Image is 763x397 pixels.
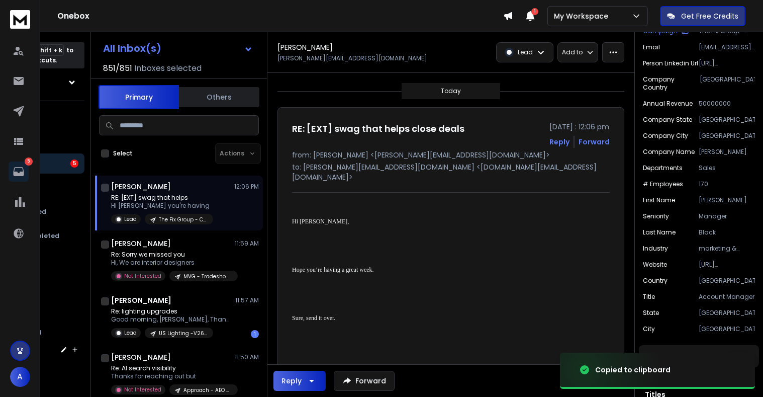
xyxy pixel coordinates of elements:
button: Others [179,86,259,108]
h1: All Inbox(s) [103,43,161,53]
p: Re: lighting upgrades [111,307,232,315]
p: First Name [643,196,675,204]
h3: Inboxes selected [134,62,202,74]
p: Company Name [643,148,695,156]
button: All Inbox(s) [95,38,261,58]
p: 12:06 PM [234,183,259,191]
p: Company Country [643,75,700,92]
h1: [PERSON_NAME] [111,182,171,192]
p: # Employees [643,180,683,188]
p: to: [PERSON_NAME][EMAIL_ADDRESS][DOMAIN_NAME] <[DOMAIN_NAME][EMAIL_ADDRESS][DOMAIN_NAME]> [292,162,610,182]
button: Forward [334,371,395,391]
p: from: [PERSON_NAME] <[PERSON_NAME][EMAIL_ADDRESS][DOMAIN_NAME]> [292,150,610,160]
p: [GEOGRAPHIC_DATA] [699,309,755,317]
p: Website [643,261,667,269]
p: The Fix Group - C7V2 Sales Titles [159,216,207,223]
p: Get Free Credits [681,11,738,21]
p: Lead [124,329,137,337]
h1: [PERSON_NAME] [277,42,333,52]
p: My Workspace [554,11,612,21]
p: Company City [643,132,688,140]
h1: Onebox [57,10,503,22]
img: logo [10,10,30,29]
button: Get Free Credits [660,6,745,26]
label: Select [113,149,133,157]
p: 5 [25,157,33,166]
p: [GEOGRAPHIC_DATA] [699,325,755,333]
p: MVG - Tradeshow - ATL Build Expo No Booth Contact Followup [183,273,232,280]
p: Re: AI search visibility [111,364,232,372]
button: A [10,367,30,387]
p: Not Interested [124,386,161,393]
p: Country [643,277,667,285]
p: Not Interested [124,272,161,280]
p: US Lighting -V26A>Real Estate - [PERSON_NAME] [159,330,207,337]
button: Reply [549,137,569,147]
p: Today [441,87,461,95]
p: [PERSON_NAME][EMAIL_ADDRESS][DOMAIN_NAME] [277,54,427,62]
p: Seniority [643,212,669,220]
span: 851 / 851 [103,62,132,74]
p: Title [643,293,655,301]
div: 1 [251,330,259,338]
h1: [PERSON_NAME] [111,295,171,305]
div: Forward [579,137,610,147]
p: [EMAIL_ADDRESS][DOMAIN_NAME] [699,43,755,51]
p: State [643,309,659,317]
p: Lead [518,48,533,56]
p: [PERSON_NAME] [699,148,755,156]
span: Hi [PERSON_NAME], [292,218,349,225]
span: 1 [531,8,538,15]
p: Account Manager [699,293,755,301]
p: 11:50 AM [235,353,259,361]
p: Add to [562,48,583,56]
p: 50000000 [699,100,755,108]
p: Good morning, [PERSON_NAME], Thank you [111,315,232,324]
p: Sales [699,164,755,172]
h1: RE: [EXT] swag that helps close deals [292,122,464,136]
p: Hi [PERSON_NAME] you're having [111,202,213,210]
p: Black [699,228,755,236]
p: Departments [643,164,683,172]
button: Primary [99,85,179,109]
a: 5 [9,162,29,182]
div: Copied to clipboard [595,365,671,375]
span: Sure, send it over. [292,314,335,322]
p: Email [643,43,660,51]
p: Approach - AEO Campaign [183,386,232,394]
p: RE: [EXT] swag that helps [111,194,213,202]
p: 170 [699,180,755,188]
p: [URL][DOMAIN_NAME] [699,261,755,269]
p: Manager [699,212,755,220]
p: 11:59 AM [235,240,259,248]
p: 11:57 AM [235,296,259,304]
span: Hope you’re having a great week. [292,266,374,273]
p: Thanks for reaching out but [111,372,232,380]
p: Person Linkedin Url [643,59,698,67]
button: Reply [273,371,326,391]
p: [URL][DOMAIN_NAME][PERSON_NAME] [699,59,755,67]
p: Hi, We are interior designers [111,259,232,267]
p: City [643,325,655,333]
h1: [PERSON_NAME] [111,352,171,362]
p: [GEOGRAPHIC_DATA] [699,277,755,285]
p: Lead [124,215,137,223]
p: marketing & advertising [699,245,755,253]
p: Last Name [643,228,676,236]
p: Industry [643,245,668,253]
div: Reply [281,376,302,386]
div: 5 [70,160,78,168]
p: Annual Revenue [643,100,693,108]
p: [GEOGRAPHIC_DATA] [699,132,755,140]
p: [GEOGRAPHIC_DATA] [699,116,755,124]
p: Company State [643,116,692,124]
p: [PERSON_NAME] [699,196,755,204]
p: [DATE] : 12:06 pm [549,122,610,132]
p: [GEOGRAPHIC_DATA] [700,75,755,92]
p: Re: Sorry we missed you [111,251,232,259]
h1: [PERSON_NAME] [111,239,171,249]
